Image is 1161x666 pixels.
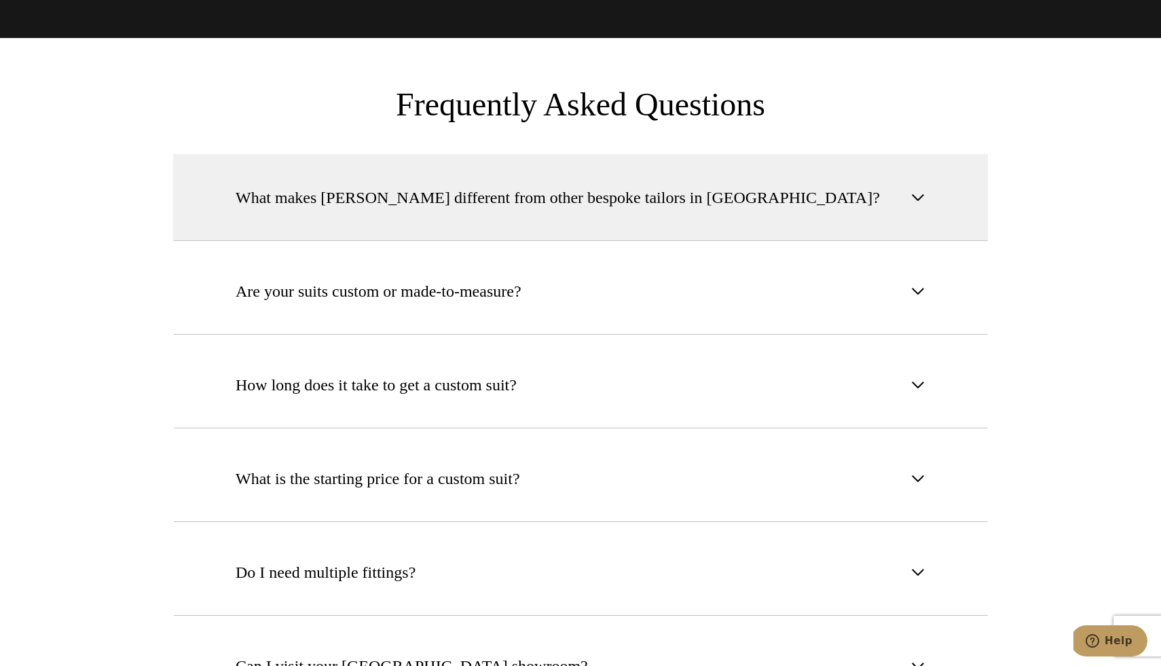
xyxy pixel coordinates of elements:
[173,248,988,335] button: Are your suits custom or made-to-measure?
[236,466,520,491] span: What is the starting price for a custom suit?
[236,373,517,397] span: How long does it take to get a custom suit?
[221,86,940,124] h3: Frequently Asked Questions
[236,185,880,210] span: What makes [PERSON_NAME] different from other bespoke tailors in [GEOGRAPHIC_DATA]?
[1073,625,1147,659] iframe: Opens a widget where you can chat to one of our agents
[173,341,988,428] button: How long does it take to get a custom suit?
[236,560,416,585] span: Do I need multiple fittings?
[173,529,988,616] button: Do I need multiple fittings?
[173,435,988,522] button: What is the starting price for a custom suit?
[236,279,521,303] span: Are your suits custom or made-to-measure?
[173,154,988,241] button: What makes [PERSON_NAME] different from other bespoke tailors in [GEOGRAPHIC_DATA]?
